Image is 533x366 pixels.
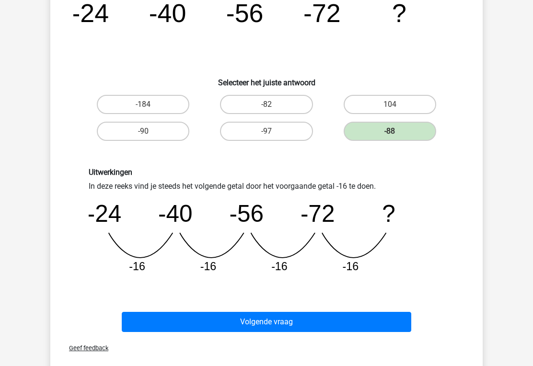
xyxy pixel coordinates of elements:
tspan: ? [382,200,395,227]
tspan: -40 [158,200,192,227]
label: -97 [220,122,313,141]
tspan: -16 [200,260,217,273]
label: -82 [220,95,313,114]
div: In deze reeks vind je steeds het volgende getal door het voorgaande getal -16 te doen. [81,168,452,281]
tspan: -16 [271,260,288,273]
tspan: -16 [129,260,145,273]
label: -88 [344,122,436,141]
label: 104 [344,95,436,114]
tspan: -24 [87,200,121,227]
label: -184 [97,95,189,114]
button: Volgende vraag [122,312,412,332]
tspan: -72 [301,200,335,227]
tspan: -56 [230,200,264,227]
span: Geef feedback [61,344,108,352]
label: -90 [97,122,189,141]
h6: Selecteer het juiste antwoord [66,70,467,87]
tspan: -16 [343,260,359,273]
h6: Uitwerkingen [89,168,444,177]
